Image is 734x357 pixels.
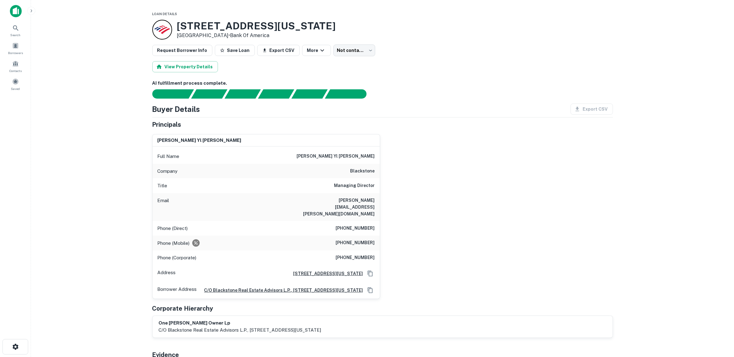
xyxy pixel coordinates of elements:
div: Principals found, AI now looking for contact information... [258,89,294,99]
a: Contacts [2,58,29,74]
h6: [PERSON_NAME] yl [PERSON_NAME] [297,153,375,160]
h6: Managing Director [334,182,375,189]
div: Principals found, still searching for contact information. This may take time... [291,89,328,99]
p: Address [158,269,176,278]
div: Requests to not be contacted at this number [192,239,200,247]
button: Copy Address [366,286,375,295]
div: AI fulfillment process complete. [325,89,374,99]
p: Full Name [158,153,180,160]
div: Sending borrower request to AI... [145,89,191,99]
div: Not contacted [333,45,375,56]
a: [STREET_ADDRESS][US_STATE] [289,270,363,277]
h3: [STREET_ADDRESS][US_STATE] [177,20,336,32]
button: View Property Details [152,61,218,72]
button: Save Loan [215,45,255,56]
p: Phone (Direct) [158,225,188,232]
h6: one [PERSON_NAME] owner lp [159,320,321,327]
h5: Principals [152,120,181,129]
a: Bank Of America [230,32,270,38]
span: Contacts [9,68,22,73]
iframe: Chat Widget [703,308,734,337]
img: capitalize-icon.png [10,5,22,17]
h6: [PERSON_NAME] yl [PERSON_NAME] [158,137,241,144]
p: Title [158,182,167,189]
button: Copy Address [366,269,375,278]
h4: Buyer Details [152,104,200,115]
span: Saved [11,86,20,91]
span: Borrowers [8,50,23,55]
button: More [302,45,331,56]
div: Documents found, AI parsing details... [224,89,261,99]
span: Search [11,32,21,37]
p: Borrower Address [158,286,197,295]
h6: [PERSON_NAME][EMAIL_ADDRESS][PERSON_NAME][DOMAIN_NAME] [301,197,375,217]
p: c/o blackstone real estate advisors l.p., [STREET_ADDRESS][US_STATE] [159,326,321,334]
h6: AI fulfillment process complete. [152,80,613,87]
div: Your request is received and processing... [191,89,227,99]
p: Company [158,168,178,175]
h6: [PHONE_NUMBER] [336,239,375,247]
a: Borrowers [2,40,29,57]
h5: Corporate Hierarchy [152,304,213,313]
p: Phone (Mobile) [158,240,190,247]
span: Loan Details [152,12,177,16]
h6: [PHONE_NUMBER] [336,254,375,261]
button: Export CSV [257,45,300,56]
a: Saved [2,76,29,92]
p: [GEOGRAPHIC_DATA] • [177,32,336,39]
p: Phone (Corporate) [158,254,197,261]
h6: blackstone [350,168,375,175]
a: Search [2,22,29,39]
a: c/o blackstone real estate advisors l.p., [STREET_ADDRESS][US_STATE] [199,287,363,294]
h6: [PHONE_NUMBER] [336,225,375,232]
p: Email [158,197,169,217]
button: Request Borrower Info [152,45,212,56]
